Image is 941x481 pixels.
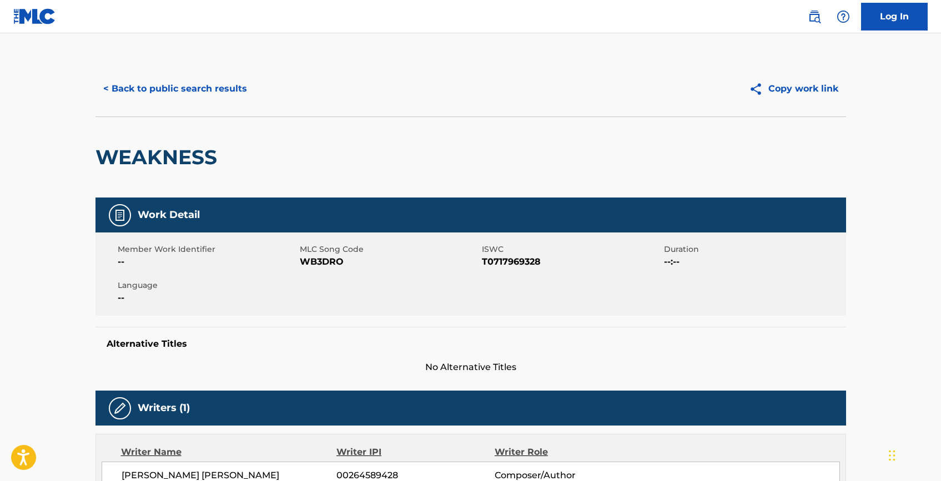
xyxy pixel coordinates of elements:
a: Log In [861,3,928,31]
span: WB3DRO [300,255,479,269]
h5: Writers (1) [138,402,190,414]
button: < Back to public search results [95,75,255,103]
span: -- [118,291,297,305]
a: Public Search [803,6,826,28]
div: Help [832,6,854,28]
h5: Alternative Titles [107,338,835,350]
div: Drag [889,439,895,472]
img: search [808,10,821,23]
div: Writer Name [121,445,337,459]
span: -- [118,255,297,269]
img: Writers [113,402,127,415]
button: Copy work link [741,75,846,103]
span: T0717969328 [482,255,661,269]
span: Member Work Identifier [118,244,297,255]
span: ISWC [482,244,661,255]
span: MLC Song Code [300,244,479,255]
div: Writer IPI [336,445,495,459]
img: MLC Logo [13,8,56,24]
h5: Work Detail [138,209,200,221]
img: Copy work link [749,82,768,96]
div: Writer Role [495,445,638,459]
img: help [837,10,850,23]
span: No Alternative Titles [95,361,846,374]
iframe: Chat Widget [885,428,941,481]
span: Duration [664,244,843,255]
span: --:-- [664,255,843,269]
h2: WEAKNESS [95,145,223,170]
img: Work Detail [113,209,127,222]
span: Language [118,280,297,291]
